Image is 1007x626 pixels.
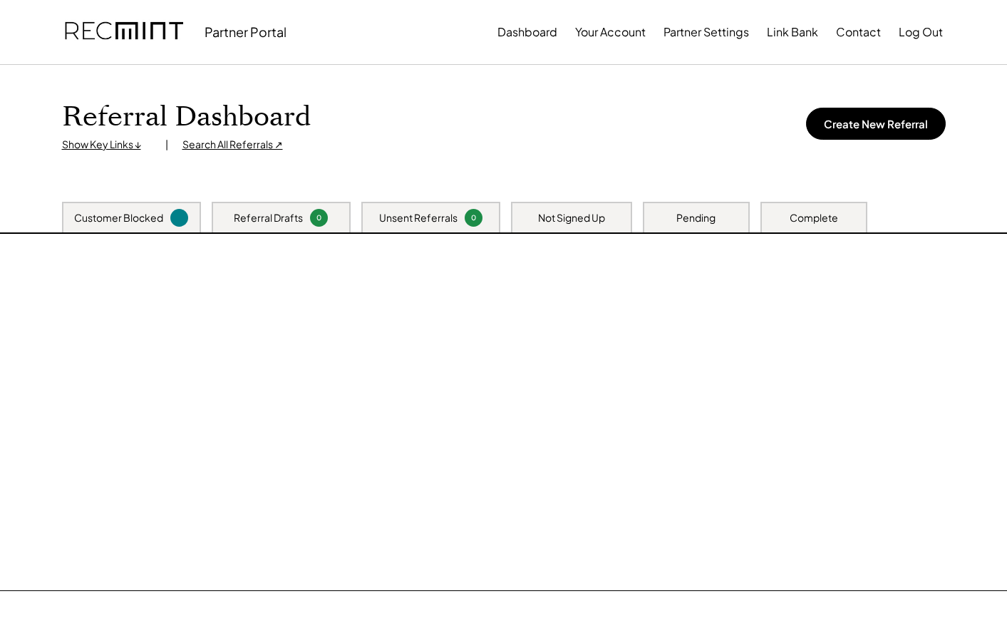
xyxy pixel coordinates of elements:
[379,211,458,225] div: Unsent Referrals
[182,138,283,152] div: Search All Referrals ↗
[575,18,646,46] button: Your Account
[538,211,605,225] div: Not Signed Up
[767,18,818,46] button: Link Bank
[899,18,943,46] button: Log Out
[467,212,480,223] div: 0
[62,101,311,134] h1: Referral Dashboard
[806,108,946,140] button: Create New Referral
[312,212,326,223] div: 0
[497,18,557,46] button: Dashboard
[836,18,881,46] button: Contact
[165,138,168,152] div: |
[234,211,303,225] div: Referral Drafts
[62,138,151,152] div: Show Key Links ↓
[65,8,183,56] img: recmint-logotype%403x.png
[205,24,286,40] div: Partner Portal
[790,211,838,225] div: Complete
[74,211,163,225] div: Customer Blocked
[676,211,716,225] div: Pending
[663,18,749,46] button: Partner Settings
